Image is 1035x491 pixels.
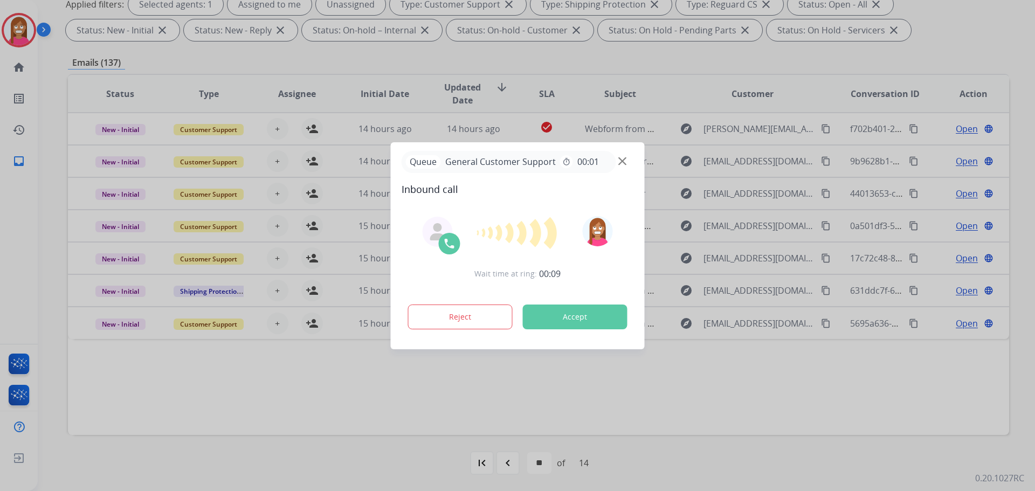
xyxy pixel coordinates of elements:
[562,157,571,166] mat-icon: timer
[539,267,561,280] span: 00:09
[474,268,537,279] span: Wait time at ring:
[443,237,456,250] img: call-icon
[577,155,599,168] span: 00:01
[582,216,612,246] img: avatar
[402,182,634,197] span: Inbound call
[406,155,441,169] p: Queue
[429,223,446,240] img: agent-avatar
[523,305,627,329] button: Accept
[408,305,513,329] button: Reject
[441,155,560,168] span: General Customer Support
[975,472,1024,485] p: 0.20.1027RC
[618,157,626,165] img: close-button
